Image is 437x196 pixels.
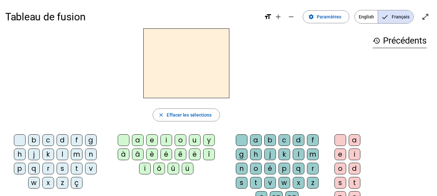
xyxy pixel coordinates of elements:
div: ï [139,163,151,174]
div: q [293,163,304,174]
div: s [334,177,346,189]
div: w [279,177,290,189]
div: v [264,177,276,189]
div: ê [175,149,186,160]
div: i [160,134,172,146]
div: h [250,149,262,160]
div: h [14,149,26,160]
div: x [293,177,304,189]
div: s [236,177,247,189]
div: û [168,163,179,174]
mat-icon: close [158,112,164,118]
div: z [57,177,68,189]
div: s [57,163,68,174]
button: Diminuer la taille de la police [285,10,298,23]
div: a [132,134,144,146]
div: n [85,149,97,160]
div: â [132,149,144,160]
button: Paramètres [303,10,349,23]
div: r [307,163,319,174]
div: p [14,163,26,174]
div: ç [71,177,82,189]
div: l [57,149,68,160]
div: n [236,163,247,174]
mat-icon: open_in_full [421,13,429,21]
div: y [203,134,215,146]
span: Effacer les sélections [167,111,212,119]
mat-icon: add [274,13,282,21]
div: r [42,163,54,174]
div: t [250,177,262,189]
div: c [42,134,54,146]
div: l [293,149,304,160]
div: g [85,134,97,146]
div: k [279,149,290,160]
div: o [250,163,262,174]
div: ô [153,163,165,174]
div: q [28,163,40,174]
div: b [28,134,40,146]
div: m [307,149,319,160]
div: è [146,149,158,160]
mat-icon: history [373,37,380,45]
div: t [349,177,360,189]
div: ü [182,163,193,174]
button: Entrer en plein écran [419,10,432,23]
div: j [264,149,276,160]
div: c [279,134,290,146]
div: d [57,134,68,146]
div: p [279,163,290,174]
div: b [264,134,276,146]
h3: Précédents [373,34,427,48]
mat-button-toggle-group: Language selection [355,10,414,24]
mat-icon: format_size [264,13,272,21]
div: v [85,163,97,174]
div: a [349,134,360,146]
div: a [250,134,262,146]
div: m [71,149,82,160]
div: d [293,134,304,146]
div: e [334,149,346,160]
div: f [307,134,319,146]
div: à [118,149,129,160]
div: ë [189,149,201,160]
div: g [236,149,247,160]
button: Effacer les sélections [153,108,220,121]
div: k [42,149,54,160]
div: x [42,177,54,189]
mat-icon: remove [287,13,295,21]
div: o [175,134,186,146]
button: Augmenter la taille de la police [272,10,285,23]
div: î [203,149,215,160]
div: e [146,134,158,146]
div: j [28,149,40,160]
div: u [189,134,201,146]
div: d [349,163,360,174]
div: i [349,149,360,160]
div: é [160,149,172,160]
div: z [307,177,319,189]
div: w [28,177,40,189]
div: o [334,163,346,174]
div: é [264,163,276,174]
span: Français [378,10,413,23]
span: English [355,10,378,23]
h1: Tableau de fusion [5,6,259,27]
div: f [71,134,82,146]
mat-icon: settings [308,14,314,20]
span: Paramètres [317,13,341,21]
div: t [71,163,82,174]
